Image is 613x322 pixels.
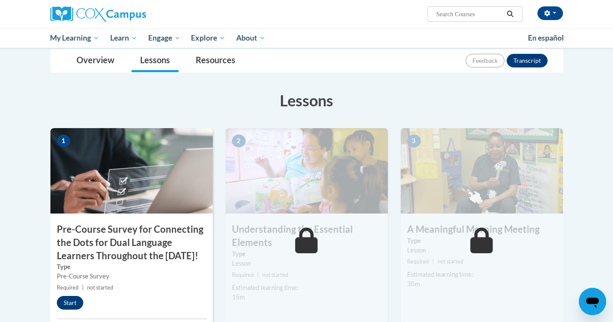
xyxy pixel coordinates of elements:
[432,258,434,265] span: |
[507,54,548,67] button: Transcript
[50,128,213,214] img: Course Image
[105,28,143,48] a: Learn
[231,28,271,48] a: About
[236,33,265,43] span: About
[579,288,606,315] iframe: Button to launch messaging window
[187,50,244,72] a: Resources
[522,29,569,47] a: En español
[401,128,563,214] img: Course Image
[50,223,213,262] h3: Pre-Course Survey for Connecting the Dots for Dual Language Learners Throughout the [DATE]!
[148,33,180,43] span: Engage
[57,135,70,147] span: 1
[232,135,246,147] span: 2
[407,246,557,255] div: Lesson
[57,296,83,310] button: Start
[407,236,557,246] label: Type
[191,33,225,43] span: Explore
[68,50,123,72] a: Overview
[57,272,206,281] div: Pre-Course Survey
[185,28,231,48] a: Explore
[226,223,388,249] h3: Understanding the Essential Elements
[57,284,79,291] span: Required
[407,135,421,147] span: 3
[87,284,113,291] span: not started
[257,272,259,278] span: |
[50,33,99,43] span: My Learning
[537,6,563,20] button: Account Settings
[528,33,564,42] span: En español
[143,28,186,48] a: Engage
[57,262,206,272] label: Type
[110,33,137,43] span: Learn
[407,258,429,265] span: Required
[401,223,563,236] h3: A Meaningful Morning Meeting
[504,9,516,19] button: Search
[232,293,245,301] span: 15m
[232,272,254,278] span: Required
[437,258,463,265] span: not started
[50,90,563,111] h3: Lessons
[132,50,179,72] a: Lessons
[82,284,84,291] span: |
[262,272,288,278] span: not started
[50,6,213,22] a: Cox Campus
[466,54,504,67] button: Feedback
[226,128,388,214] img: Course Image
[45,28,105,48] a: My Learning
[232,259,381,268] div: Lesson
[38,28,576,48] div: Main menu
[232,249,381,259] label: Type
[435,9,504,19] input: Search Courses
[407,280,420,287] span: 30m
[50,6,146,22] img: Cox Campus
[232,283,381,293] div: Estimated learning time:
[407,270,557,279] div: Estimated learning time:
